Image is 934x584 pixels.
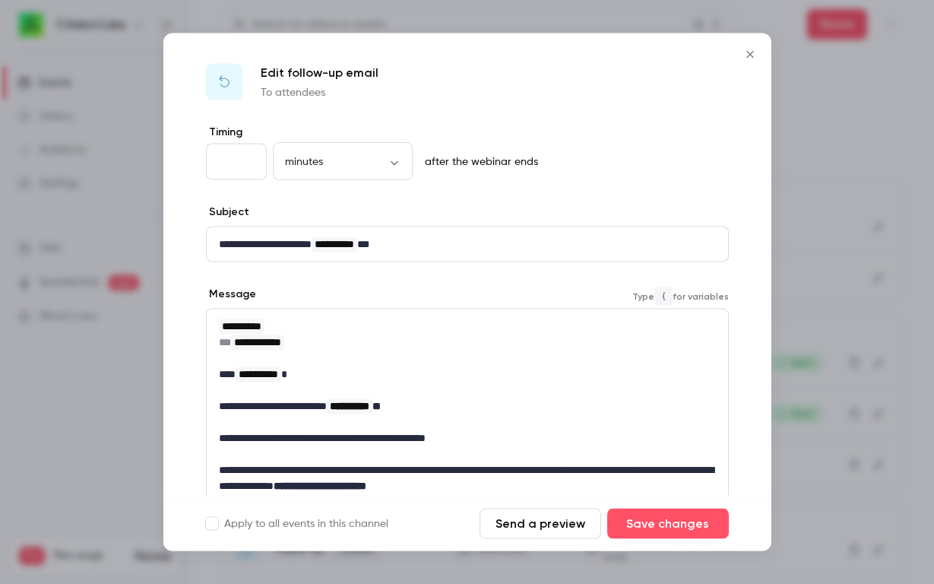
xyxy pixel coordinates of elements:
code: { [654,287,673,305]
button: Send a preview [480,509,601,539]
label: Message [206,287,256,302]
label: Timing [206,125,729,140]
p: Edit follow-up email [261,64,378,82]
button: Close [735,40,765,70]
p: To attendees [261,85,378,100]
span: Type for variables [632,287,729,305]
button: Save changes [607,509,729,539]
label: Apply to all events in this channel [206,516,388,532]
div: editor [207,227,728,262]
label: Subject [206,205,249,220]
div: minutes [273,154,413,169]
p: after the webinar ends [419,154,538,170]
